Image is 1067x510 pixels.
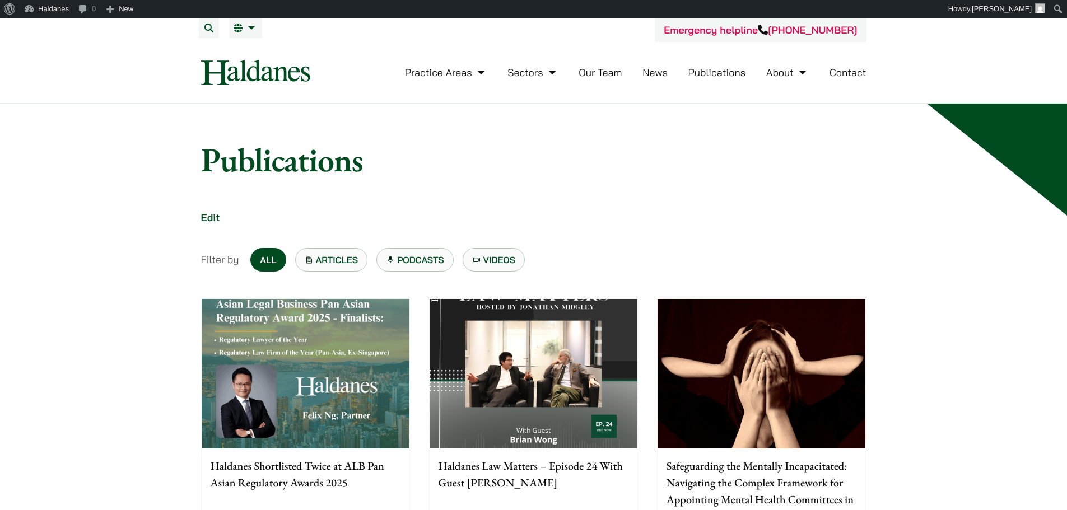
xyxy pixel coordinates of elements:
[201,139,866,180] h1: Publications
[201,60,310,85] img: Logo of Haldanes
[201,252,239,267] span: Filter by
[642,66,668,79] a: News
[405,66,487,79] a: Practice Areas
[664,24,857,36] a: Emergency helpline[PHONE_NUMBER]
[234,24,258,32] a: EN
[201,211,220,224] a: Edit
[463,248,525,272] a: Videos
[688,66,746,79] a: Publications
[199,18,219,38] button: Search
[439,457,628,491] p: Haldanes Law Matters – Episode 24 With Guest [PERSON_NAME]
[376,248,454,272] a: Podcasts
[579,66,622,79] a: Our Team
[211,457,400,491] p: Haldanes Shortlisted Twice at ALB Pan Asian Regulatory Awards 2025
[250,248,286,272] a: All
[766,66,809,79] a: About
[507,66,558,79] a: Sectors
[295,248,368,272] a: Articles
[830,66,866,79] a: Contact
[972,4,1032,13] span: [PERSON_NAME]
